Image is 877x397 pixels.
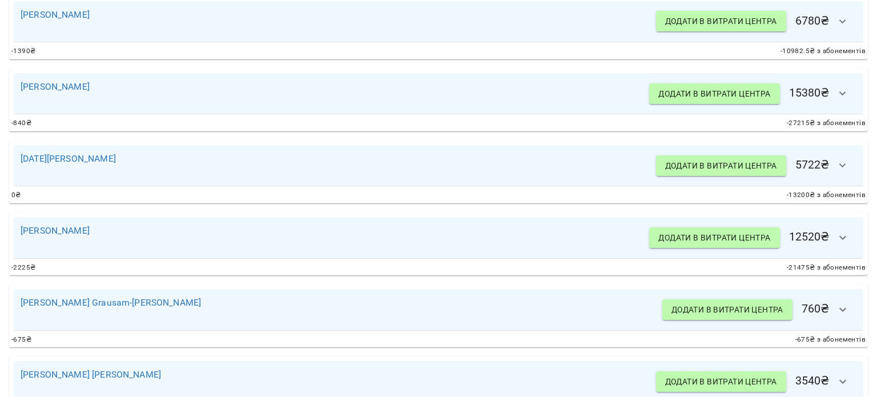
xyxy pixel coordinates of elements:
[656,371,786,392] button: Додати в витрати центра
[656,155,786,176] button: Додати в витрати центра
[665,375,777,388] span: Додати в витрати центра
[21,225,90,236] a: [PERSON_NAME]
[671,303,783,316] span: Додати в витрати центра
[665,14,777,28] span: Додати в витрати центра
[662,296,856,323] h6: 760 ₴
[658,87,770,101] span: Додати в витрати центра
[649,227,779,248] button: Додати в витрати центра
[21,369,161,380] a: [PERSON_NAME] [PERSON_NAME]
[11,334,31,346] span: -675 ₴
[21,81,90,92] a: [PERSON_NAME]
[656,152,856,179] h6: 5722 ₴
[787,190,866,201] span: -13200 ₴ з абонементів
[11,262,35,274] span: -2225 ₴
[21,9,90,20] a: [PERSON_NAME]
[649,224,856,251] h6: 12520 ₴
[795,334,866,346] span: -675 ₴ з абонементів
[21,297,201,308] a: [PERSON_NAME] Grausam-[PERSON_NAME]
[11,118,31,129] span: -840 ₴
[21,153,116,164] a: [DATE][PERSON_NAME]
[11,190,21,201] span: 0 ₴
[656,368,856,395] h6: 3540 ₴
[656,8,856,35] h6: 6780 ₴
[662,299,792,320] button: Додати в витрати центра
[649,80,856,107] h6: 15380 ₴
[781,46,866,57] span: -10982.5 ₴ з абонементів
[658,231,770,244] span: Додати в витрати центра
[787,118,866,129] span: -27215 ₴ з абонементів
[649,83,779,104] button: Додати в витрати центра
[11,46,35,57] span: -1390 ₴
[787,262,866,274] span: -21475 ₴ з абонементів
[665,159,777,173] span: Додати в витрати центра
[656,11,786,31] button: Додати в витрати центра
